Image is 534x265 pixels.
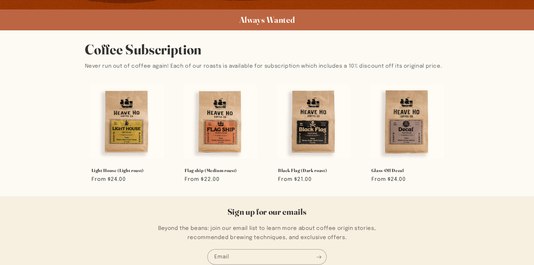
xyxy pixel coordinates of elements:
p: Beyond the beans: join our email list to learn more about coffee origin stories, recommended brew... [151,224,383,243]
p: Never run out of coffee again! Each of our roasts is available for subscription which includes a ... [85,62,449,71]
h2: Coffee Subscription [85,40,449,59]
span: Always Wanted [239,15,295,25]
h2: Sign up for our emails [30,206,504,217]
a: Glass-Off Decaf [371,168,443,173]
a: Flag ship (Medium roast) [185,168,256,173]
a: Black Flag (Dark roast) [278,168,349,173]
a: Light House (Light roast) [92,168,163,173]
button: Subscribe [312,249,326,265]
input: Email [208,250,326,264]
ul: Slider [85,79,449,193]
